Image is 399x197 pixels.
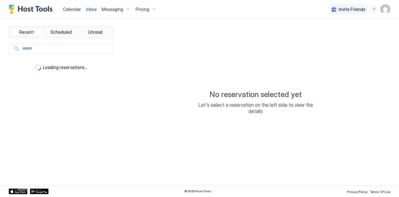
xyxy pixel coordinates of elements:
span: Unread [88,29,103,35]
span: Recent [19,29,34,35]
span: Calendar [63,7,81,12]
a: Privacy Policy [347,188,368,195]
span: Inbox [86,7,97,12]
button: Recent [10,28,43,37]
div: tab-group [9,26,113,38]
a: Terms Of Use [370,188,390,195]
span: Let's select a reservation on the left side to view the details [193,102,318,114]
a: Google Play Store [30,189,49,194]
span: Invite Friends [339,7,365,12]
span: Messaging [102,7,123,12]
button: Scheduled [45,28,78,37]
div: User profile [380,4,390,14]
div: loading [35,64,41,71]
a: App Store [9,189,27,194]
span: No reservation selected yet [209,90,302,99]
div: menu [370,6,378,13]
span: Privacy Policy [347,190,368,194]
a: Inbox [86,6,97,12]
span: © 2025 Host Tools [184,189,211,193]
button: Unread [79,28,112,37]
span: Terms Of Use [370,190,390,194]
span: Scheduled [50,29,72,35]
a: Host Tools Logo [9,5,55,14]
input: Input Field [20,43,112,54]
span: Loading reservations... [43,65,87,70]
span: Pricing [136,7,149,12]
a: Calendar [63,6,81,12]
